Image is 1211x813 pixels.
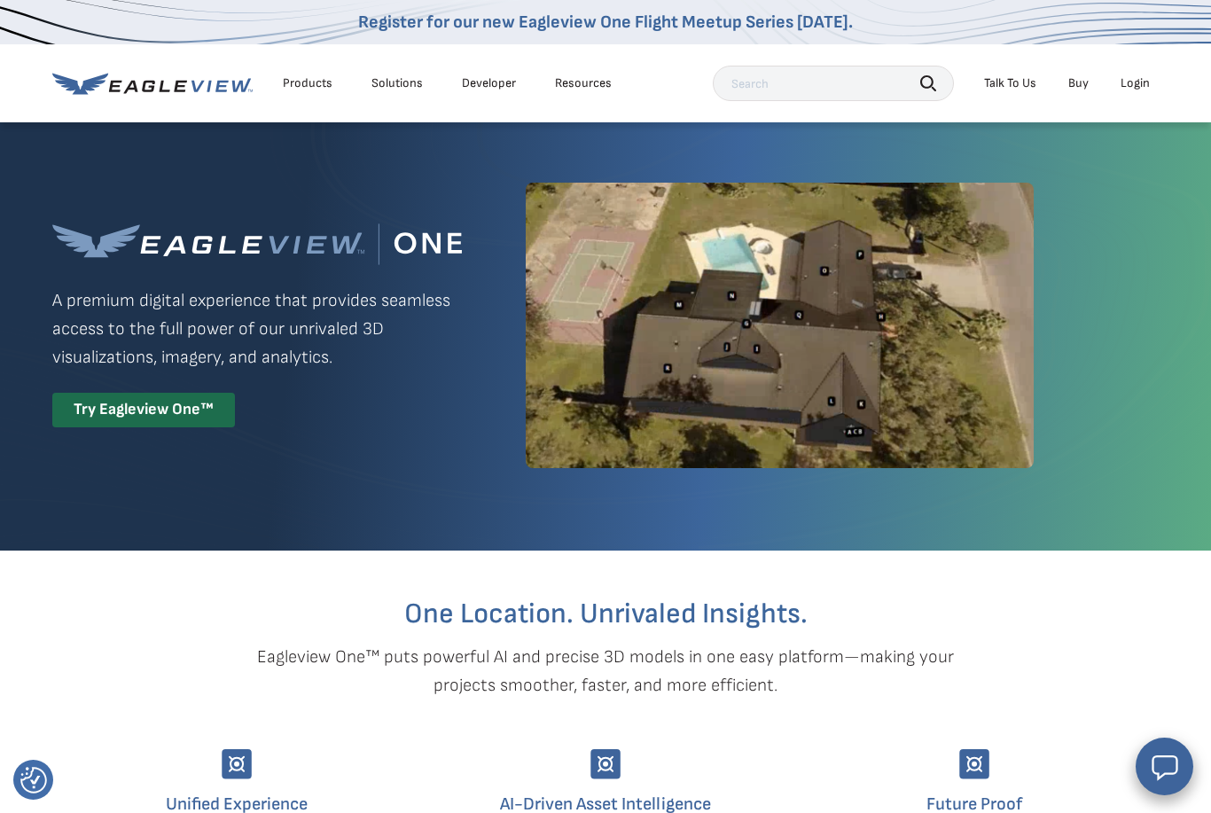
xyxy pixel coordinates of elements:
[1136,738,1193,795] button: Open chat window
[20,767,47,793] img: Revisit consent button
[959,749,989,779] img: Group-9744.svg
[358,12,853,33] a: Register for our new Eagleview One Flight Meetup Series [DATE].
[226,643,985,700] p: Eagleview One™ puts powerful AI and precise 3D models in one easy platform—making your projects s...
[52,223,462,265] img: Eagleview One™
[590,749,621,779] img: Group-9744.svg
[371,75,423,91] div: Solutions
[52,393,235,427] div: Try Eagleview One™
[1121,75,1150,91] div: Login
[20,767,47,793] button: Consent Preferences
[462,75,516,91] a: Developer
[52,286,462,371] p: A premium digital experience that provides seamless access to the full power of our unrivaled 3D ...
[222,749,252,779] img: Group-9744.svg
[555,75,612,91] div: Resources
[66,600,1145,629] h2: One Location. Unrivaled Insights.
[1068,75,1089,91] a: Buy
[984,75,1036,91] div: Talk To Us
[283,75,332,91] div: Products
[713,66,954,101] input: Search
